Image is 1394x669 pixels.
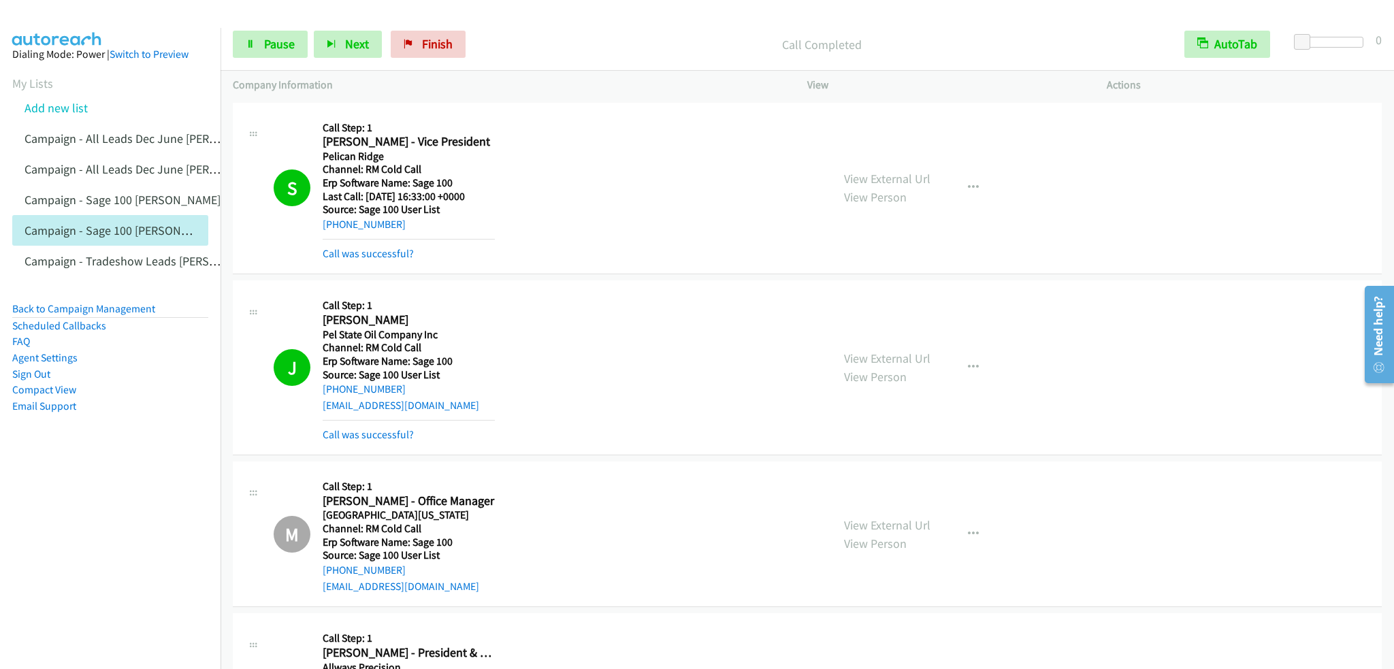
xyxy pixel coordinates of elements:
h5: Call Step: 1 [323,299,495,312]
div: Delay between calls (in seconds) [1301,37,1363,48]
a: View Person [844,536,907,551]
div: Dialing Mode: Power | [12,46,208,63]
button: Next [314,31,382,58]
h2: [PERSON_NAME] - President & Chief [323,645,495,661]
a: View External Url [844,517,930,533]
h5: Call Step: 1 [323,480,495,493]
p: Company Information [233,77,783,93]
h1: S [274,169,310,206]
a: Call was successful? [323,247,414,260]
a: [PHONE_NUMBER] [323,218,406,231]
h5: Call Step: 1 [323,121,495,135]
a: View Person [844,369,907,385]
a: Agent Settings [12,351,78,364]
a: [EMAIL_ADDRESS][DOMAIN_NAME] [323,399,479,412]
a: View Person [844,189,907,205]
a: Campaign - All Leads Dec June [PERSON_NAME] Cloned [25,161,311,177]
h5: Erp Software Name: Sage 100 [323,355,495,368]
a: Email Support [12,399,76,412]
h1: J [274,349,310,386]
a: Campaign - Sage 100 [PERSON_NAME] Cloned [25,223,260,238]
h2: [PERSON_NAME] - Office Manager [323,493,495,509]
span: Finish [422,36,453,52]
a: Call was successful? [323,428,414,441]
h5: Erp Software Name: Sage 100 [323,176,495,190]
h5: Source: Sage 100 User List [323,368,495,382]
a: Campaign - All Leads Dec June [PERSON_NAME] [25,131,272,146]
a: Compact View [12,383,76,396]
a: [EMAIL_ADDRESS][DOMAIN_NAME] [323,580,479,593]
h5: Last Call: [DATE] 16:33:00 +0000 [323,190,495,203]
h2: [PERSON_NAME] [323,312,495,328]
a: Add new list [25,100,88,116]
p: Call Completed [484,35,1160,54]
span: Pause [264,36,295,52]
a: [PHONE_NUMBER] [323,564,406,576]
h5: Channel: RM Cold Call [323,341,495,355]
p: View [807,77,1082,93]
h5: Source: Sage 100 User List [323,549,495,562]
button: AutoTab [1184,31,1270,58]
a: [PHONE_NUMBER] [323,382,406,395]
h2: [PERSON_NAME] - Vice President [323,134,495,150]
a: Finish [391,31,466,58]
span: Next [345,36,369,52]
a: View External Url [844,350,930,366]
h5: Pelican Ridge [323,150,495,163]
a: Campaign - Tradeshow Leads [PERSON_NAME] Cloned [25,253,304,269]
a: Scheduled Callbacks [12,319,106,332]
iframe: Resource Center [1355,280,1394,389]
h5: Source: Sage 100 User List [323,203,495,216]
h5: Pel State Oil Company Inc [323,328,495,342]
div: 0 [1376,31,1382,49]
h5: Call Step: 1 [323,632,498,645]
a: My Lists [12,76,53,91]
h1: M [274,516,310,553]
h5: [GEOGRAPHIC_DATA][US_STATE] [323,508,495,522]
a: Back to Campaign Management [12,302,155,315]
a: Switch to Preview [110,48,189,61]
h5: Erp Software Name: Sage 100 [323,536,495,549]
p: Actions [1107,77,1382,93]
a: Sign Out [12,368,50,380]
a: View External Url [844,171,930,186]
h5: Channel: RM Cold Call [323,522,495,536]
a: FAQ [12,335,30,348]
a: Campaign - Sage 100 [PERSON_NAME] [25,192,221,208]
a: Pause [233,31,308,58]
h5: Channel: RM Cold Call [323,163,495,176]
